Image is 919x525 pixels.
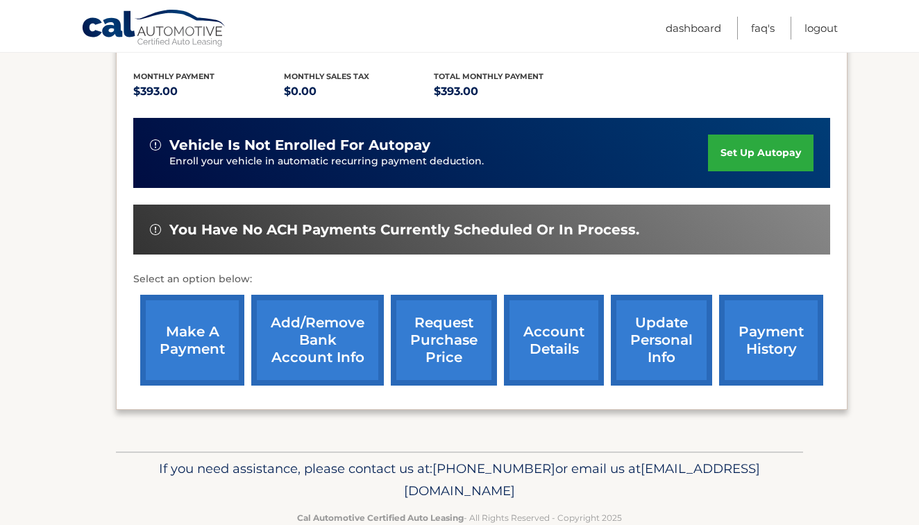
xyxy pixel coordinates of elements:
[150,139,161,150] img: alert-white.svg
[125,510,794,525] p: - All Rights Reserved - Copyright 2025
[169,154,708,169] p: Enroll your vehicle in automatic recurring payment deduction.
[284,82,435,101] p: $0.00
[504,295,604,386] a: account details
[140,295,244,386] a: make a payment
[391,295,497,386] a: request purchase price
[284,71,369,81] span: Monthly sales Tax
[81,9,227,49] a: Cal Automotive
[125,458,794,502] p: If you need assistance, please contact us at: or email us at
[133,71,214,81] span: Monthly Payment
[133,82,284,101] p: $393.00
[751,17,775,40] a: FAQ's
[169,221,639,239] span: You have no ACH payments currently scheduled or in process.
[150,224,161,235] img: alert-white.svg
[666,17,721,40] a: Dashboard
[719,295,823,386] a: payment history
[169,137,430,154] span: vehicle is not enrolled for autopay
[432,461,555,476] span: [PHONE_NUMBER]
[297,513,464,523] strong: Cal Automotive Certified Auto Leasing
[133,271,830,288] p: Select an option below:
[404,461,760,499] span: [EMAIL_ADDRESS][DOMAIN_NAME]
[251,295,384,386] a: Add/Remove bank account info
[434,82,584,101] p: $393.00
[804,17,838,40] a: Logout
[611,295,712,386] a: update personal info
[708,135,813,171] a: set up autopay
[434,71,543,81] span: Total Monthly Payment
